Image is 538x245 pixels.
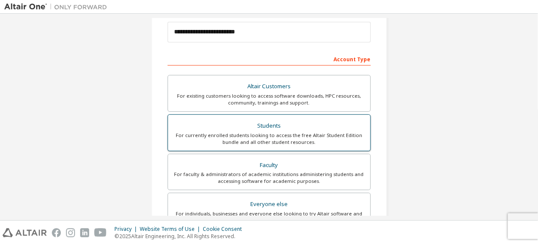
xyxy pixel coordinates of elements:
[173,198,365,210] div: Everyone else
[3,228,47,237] img: altair_logo.svg
[140,226,203,233] div: Website Terms of Use
[66,228,75,237] img: instagram.svg
[173,81,365,93] div: Altair Customers
[94,228,107,237] img: youtube.svg
[203,226,247,233] div: Cookie Consent
[173,120,365,132] div: Students
[114,233,247,240] p: © 2025 Altair Engineering, Inc. All Rights Reserved.
[173,132,365,146] div: For currently enrolled students looking to access the free Altair Student Edition bundle and all ...
[114,226,140,233] div: Privacy
[173,159,365,171] div: Faculty
[173,171,365,185] div: For faculty & administrators of academic institutions administering students and accessing softwa...
[173,93,365,106] div: For existing customers looking to access software downloads, HPC resources, community, trainings ...
[4,3,111,11] img: Altair One
[52,228,61,237] img: facebook.svg
[173,210,365,224] div: For individuals, businesses and everyone else looking to try Altair software and explore our prod...
[168,52,371,66] div: Account Type
[80,228,89,237] img: linkedin.svg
